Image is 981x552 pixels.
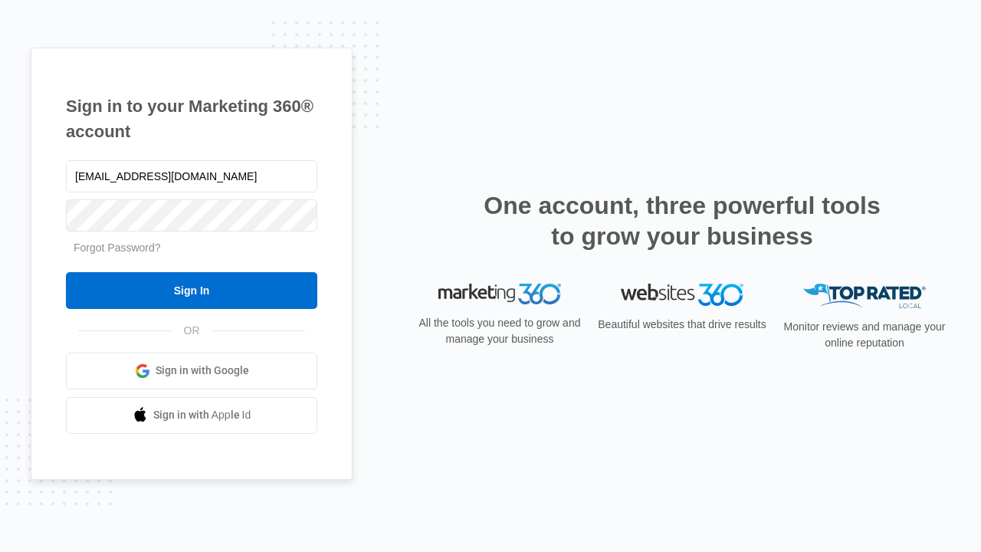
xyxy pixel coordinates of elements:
[414,315,586,347] p: All the tools you need to grow and manage your business
[74,242,161,254] a: Forgot Password?
[66,272,317,309] input: Sign In
[66,397,317,434] a: Sign in with Apple Id
[596,317,768,333] p: Beautiful websites that drive results
[479,190,885,251] h2: One account, three powerful tools to grow your business
[66,160,317,192] input: Email
[66,94,317,144] h1: Sign in to your Marketing 360® account
[153,407,251,423] span: Sign in with Apple Id
[438,284,561,305] img: Marketing 360
[173,323,211,339] span: OR
[621,284,743,306] img: Websites 360
[779,319,950,351] p: Monitor reviews and manage your online reputation
[66,353,317,389] a: Sign in with Google
[803,284,926,309] img: Top Rated Local
[156,363,249,379] span: Sign in with Google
